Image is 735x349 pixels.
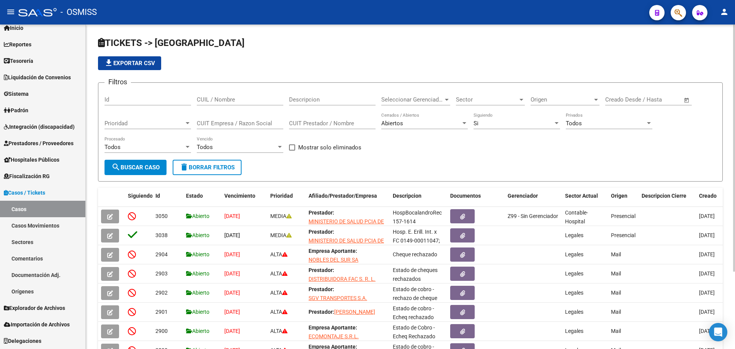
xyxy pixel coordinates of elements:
span: Tesorería [4,57,33,65]
span: Delegaciones [4,337,41,345]
span: MEDIA [270,213,292,219]
span: Legales [565,328,583,334]
span: Abierto [186,251,209,257]
span: 2901 [155,309,168,315]
mat-icon: menu [6,7,15,16]
datatable-header-cell: Descripcion Cierre [639,188,696,213]
span: Abierto [186,213,209,219]
span: [DATE] [224,232,240,238]
input: Fecha fin [643,96,680,103]
span: Sistema [4,90,29,98]
span: [PERSON_NAME] [334,309,375,315]
span: MINISTERIO DE SALUD PCIA DE BS AS [309,238,384,252]
span: Prestadores / Proveedores [4,139,73,147]
strong: Prestador: [309,229,334,235]
span: Abierto [186,270,209,277]
span: Abierto [186,309,209,315]
span: ALTA [270,270,287,277]
span: Importación de Archivos [4,320,70,329]
span: Gerenciador [508,193,538,199]
span: Todos [105,144,121,151]
span: Descripcion [393,193,421,199]
div: Open Intercom Messenger [709,323,727,341]
span: Legales [565,232,583,238]
span: Fiscalización RG [4,172,50,180]
span: Todos [197,144,213,151]
span: Legales [565,251,583,257]
span: Contable-Hospital [565,210,588,224]
span: Prioridad [105,120,184,127]
span: 2902 [155,290,168,296]
span: Siguiendo [128,193,153,199]
span: Explorador de Archivos [4,304,65,312]
span: Id [155,193,160,199]
span: HospBocalandroRec 157-1614 [393,210,442,224]
span: DISTRIBUIDORA FAC S. R. L. [309,276,376,282]
span: 3038 [155,232,168,238]
span: MEDIA [270,232,292,238]
span: Hospitales Públicos [4,156,59,164]
datatable-header-cell: Siguiendo [125,188,152,213]
span: Borrar Filtros [180,164,235,171]
span: Presencial [611,232,635,238]
span: NOBLES DEL SUR SA [309,257,358,263]
span: 2900 [155,328,168,334]
span: Integración (discapacidad) [4,123,75,131]
span: Inicio [4,24,23,32]
span: [DATE] [224,290,240,296]
span: Origen [531,96,593,103]
mat-icon: search [111,162,121,172]
span: TICKETS -> [GEOGRAPHIC_DATA] [98,38,245,48]
datatable-header-cell: Vencimiento [221,188,267,213]
span: Vencimiento [224,193,255,199]
input: Fecha inicio [605,96,636,103]
mat-icon: person [720,7,729,16]
datatable-header-cell: Id [152,188,183,213]
span: Casos / Tickets [4,188,45,197]
span: Abiertos [381,120,403,127]
span: [DATE] [699,328,715,334]
span: SGV TRANSPORTES S.A. [309,295,367,301]
span: [DATE] [699,309,715,315]
span: Cheque rechazado [393,251,437,257]
span: [DATE] [224,251,240,257]
span: Estado de cobro - rechazo de cheque [393,286,437,301]
span: ECOMONTAJE S.R.L. [309,333,359,339]
datatable-header-cell: Descripcion [390,188,447,213]
span: Creado [699,193,717,199]
span: MINISTERIO DE SALUD PCIA DE BS AS [309,218,384,233]
span: Reportes [4,40,31,49]
span: Presencial [611,213,635,219]
span: Buscar Caso [111,164,160,171]
span: Abierto [186,328,209,334]
span: [DATE] [699,251,715,257]
button: Exportar CSV [98,56,161,70]
span: ALTA [270,328,287,334]
strong: Prestador: [309,309,334,315]
button: Borrar Filtros [173,160,242,175]
span: Mail [611,309,621,315]
span: 2903 [155,270,168,277]
span: Todos [566,120,582,127]
span: [DATE] [224,213,240,219]
span: [DATE] [699,290,715,296]
datatable-header-cell: Afiliado/Prestador/Empresa [305,188,390,213]
span: Si [474,120,479,127]
span: [DATE] [699,270,715,277]
span: Legales [565,290,583,296]
mat-icon: delete [180,162,189,172]
span: Abierto [186,232,209,238]
strong: Empresa Aportante: [309,248,357,254]
span: 3050 [155,213,168,219]
span: Origen [611,193,627,199]
span: Estado de cheques rechazados [393,267,438,282]
span: ALTA [270,251,287,257]
span: Mail [611,328,621,334]
span: Liquidación de Convenios [4,73,71,82]
span: Legales [565,309,583,315]
span: Documentos [450,193,481,199]
mat-icon: file_download [104,58,113,67]
span: Afiliado/Prestador/Empresa [309,193,377,199]
span: Mail [611,290,621,296]
span: Padrón [4,106,28,115]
